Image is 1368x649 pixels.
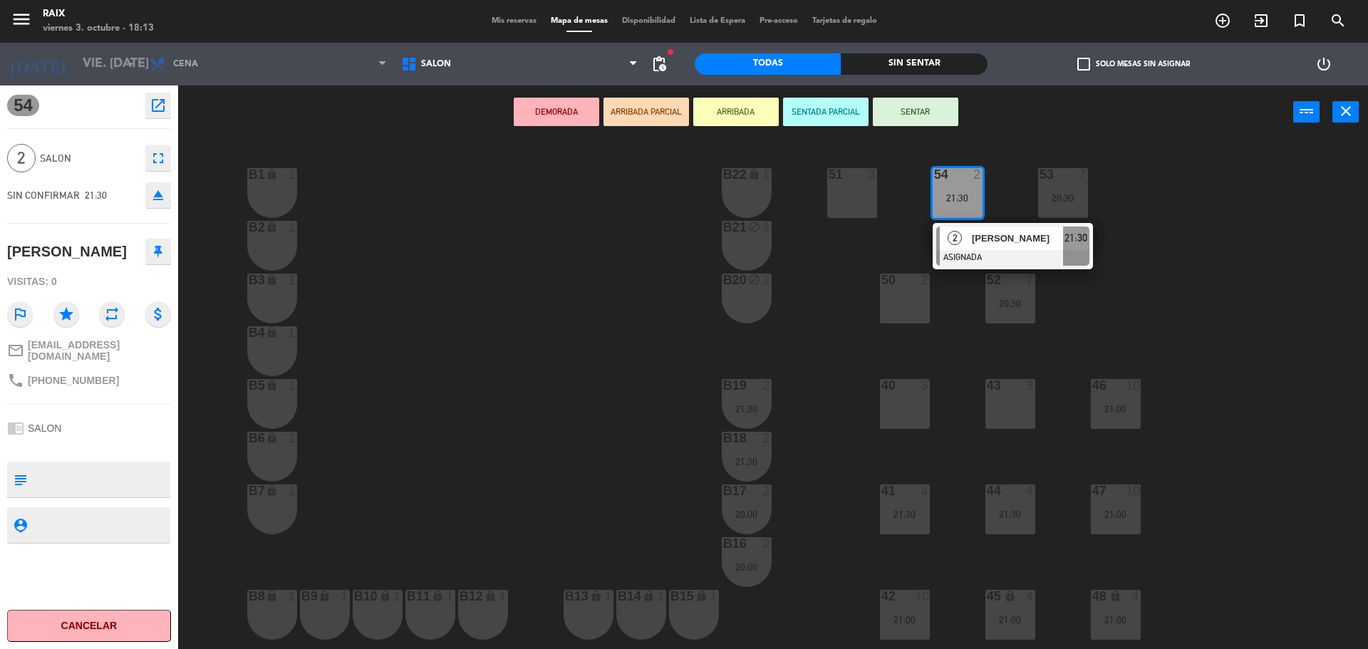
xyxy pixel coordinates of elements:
i: attach_money [145,301,171,327]
i: lock [266,326,278,338]
i: lock [484,590,497,602]
div: 1 [288,379,296,392]
div: B16 [723,537,724,550]
div: 47 [1092,484,1093,497]
div: B11 [407,590,408,603]
div: 42 [881,590,882,603]
span: Disponibilidad [615,17,683,25]
div: 1 [446,590,455,603]
i: lock [695,590,708,602]
i: lock [1109,590,1121,602]
i: lock [266,168,278,180]
div: 2 [973,168,982,181]
span: fiber_manual_record [666,48,675,56]
span: Lista de Espera [683,17,752,25]
i: lock [318,590,331,602]
div: 1 [341,590,349,603]
span: 21:30 [1064,229,1087,246]
button: eject [145,182,171,208]
i: repeat [99,301,125,327]
span: Cena [173,59,198,69]
i: lock [643,590,655,602]
label: Solo mesas sin asignar [1077,58,1190,71]
i: eject [150,187,167,204]
i: lock [266,379,278,391]
div: 20:00 [722,509,772,519]
div: 4 [921,484,929,497]
div: 48 [1092,590,1093,603]
div: viernes 3. octubre - 18:13 [43,21,154,36]
div: 4 [1026,484,1035,497]
div: 4 [1026,590,1035,603]
i: person_pin [12,517,28,533]
i: power_input [1298,103,1315,120]
div: [PERSON_NAME] [7,240,127,264]
div: 10 [1126,379,1140,392]
span: 54 [7,95,39,116]
div: 1 [288,168,296,181]
div: 1 [657,590,665,603]
div: 3 [868,168,876,181]
div: Sin sentar [841,53,987,75]
button: DEMORADA [514,98,599,126]
div: 1 [288,590,296,603]
div: B18 [723,432,724,445]
i: lock [266,221,278,233]
span: 2 [7,144,36,172]
span: check_box_outline_blank [1077,58,1090,71]
span: [PERSON_NAME] [972,231,1063,246]
div: 7 [1079,168,1087,181]
span: Pre-acceso [752,17,805,25]
span: pending_actions [651,56,668,73]
div: 1 [762,274,771,286]
div: B21 [723,221,724,234]
div: B15 [670,590,671,603]
div: B19 [723,379,724,392]
div: 3 [921,379,929,392]
button: SENTADA PARCIAL [783,98,869,126]
i: fullscreen [150,150,167,167]
i: lock [266,432,278,444]
button: ARRIBADA [693,98,779,126]
i: outlined_flag [7,301,33,327]
div: 21:00 [880,615,930,625]
span: Mapa de mesas [544,17,615,25]
div: 2 [762,432,771,445]
div: B10 [354,590,355,603]
div: 20:30 [1038,193,1088,203]
span: SALON [40,150,138,167]
div: B13 [565,590,566,603]
div: B17 [723,484,724,497]
i: search [1330,12,1347,29]
div: 1 [604,590,613,603]
i: arrow_drop_down [122,56,139,73]
div: 50 [881,274,882,286]
button: close [1332,101,1359,123]
div: 21:00 [985,615,1035,625]
div: 21:00 [1091,404,1141,414]
div: 1 [499,590,507,603]
i: menu [11,9,32,30]
i: add_circle_outline [1214,12,1231,29]
div: 10 [915,590,929,603]
span: 2 [948,231,962,245]
div: 21:30 [985,509,1035,519]
button: ARRIBADA PARCIAL [603,98,689,126]
div: 21:00 [1091,615,1141,625]
div: 21:30 [722,457,772,467]
i: lock [1004,590,1016,602]
div: 7 [1026,274,1035,286]
div: 20:00 [722,562,772,572]
div: 2 [762,379,771,392]
div: 10 [1126,484,1140,497]
span: [EMAIL_ADDRESS][DOMAIN_NAME] [28,339,171,362]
